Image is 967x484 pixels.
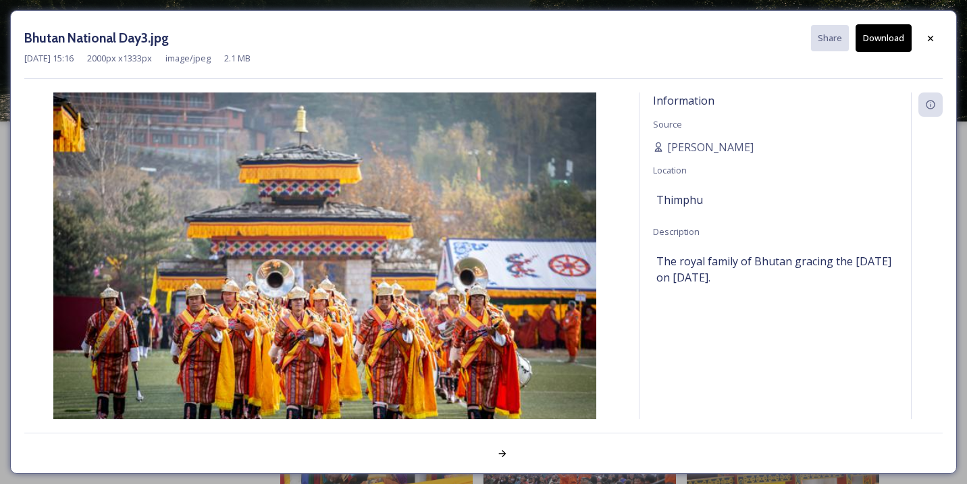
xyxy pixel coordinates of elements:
[653,164,687,176] span: Location
[656,192,703,208] span: Thimphu
[87,52,152,65] span: 2000 px x 1333 px
[667,139,754,155] span: [PERSON_NAME]
[856,24,912,52] button: Download
[656,253,894,286] span: The royal family of Bhutan gracing the [DATE] on [DATE].
[165,52,211,65] span: image/jpeg
[811,25,849,51] button: Share
[653,118,682,130] span: Source
[653,93,714,108] span: Information
[24,92,625,455] img: Bhutan%2520National%2520Day3.jpg
[24,52,74,65] span: [DATE] 15:16
[24,28,169,48] h3: Bhutan National Day3.jpg
[224,52,251,65] span: 2.1 MB
[653,225,700,238] span: Description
